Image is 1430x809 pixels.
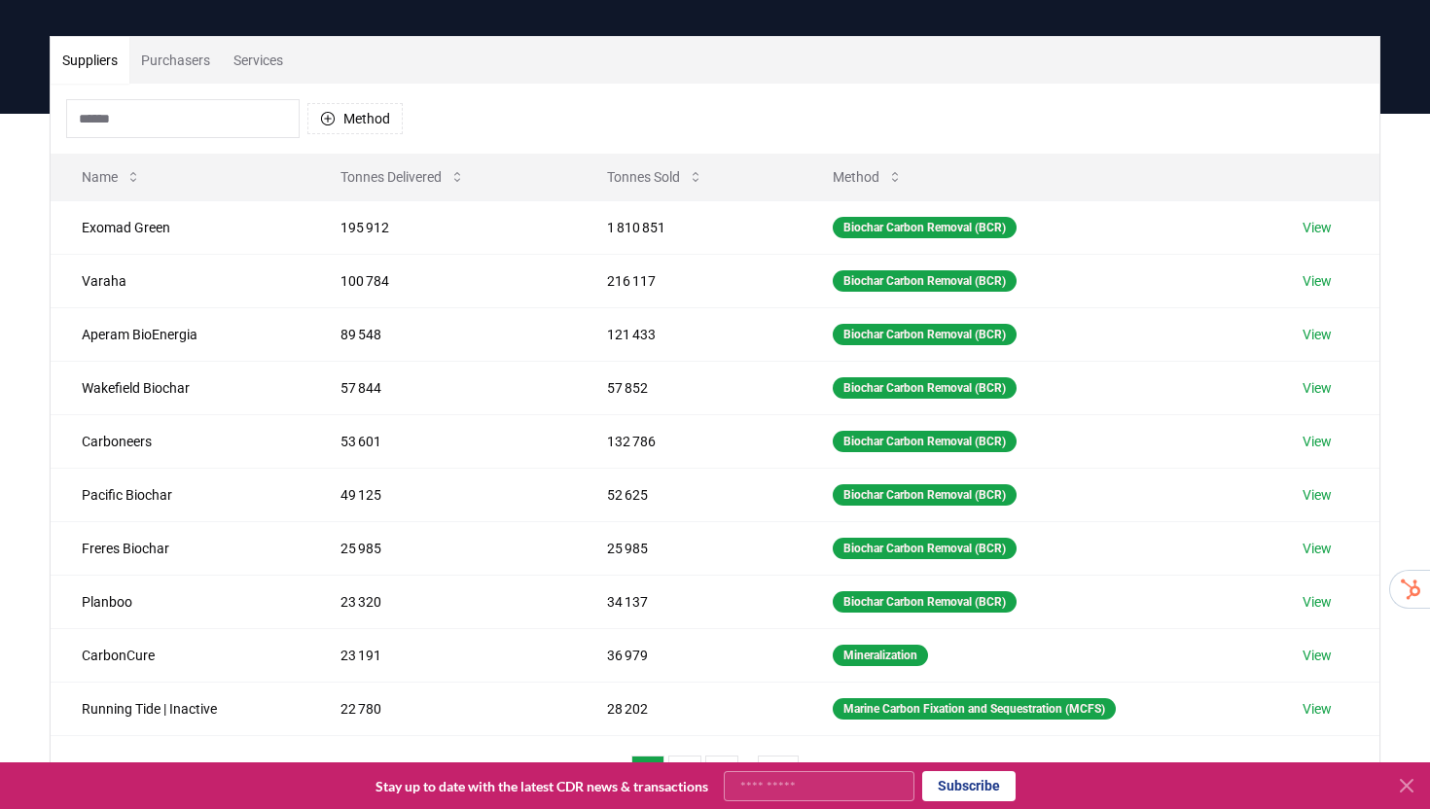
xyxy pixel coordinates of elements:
[576,200,802,254] td: 1 810 851
[66,158,157,196] button: Name
[51,521,309,575] td: Freres Biochar
[51,200,309,254] td: Exomad Green
[309,254,575,307] td: 100 784
[1303,539,1332,558] a: View
[833,698,1116,720] div: Marine Carbon Fixation and Sequestration (MCFS)
[1303,378,1332,398] a: View
[51,414,309,468] td: Carboneers
[833,217,1017,238] div: Biochar Carbon Removal (BCR)
[129,37,222,84] button: Purchasers
[51,628,309,682] td: CarbonCure
[309,682,575,735] td: 22 780
[833,431,1017,452] div: Biochar Carbon Removal (BCR)
[833,377,1017,399] div: Biochar Carbon Removal (BCR)
[833,484,1017,506] div: Biochar Carbon Removal (BCR)
[1303,699,1332,719] a: View
[833,324,1017,345] div: Biochar Carbon Removal (BCR)
[325,158,481,196] button: Tonnes Delivered
[758,756,799,794] button: 21
[51,254,309,307] td: Varaha
[309,414,575,468] td: 53 601
[833,538,1017,559] div: Biochar Carbon Removal (BCR)
[309,521,575,575] td: 25 985
[576,468,802,521] td: 52 625
[51,575,309,628] td: Planboo
[576,414,802,468] td: 132 786
[309,361,575,414] td: 57 844
[309,575,575,628] td: 23 320
[51,361,309,414] td: Wakefield Biochar
[309,468,575,521] td: 49 125
[1303,592,1332,612] a: View
[576,254,802,307] td: 216 117
[307,103,403,134] button: Method
[309,200,575,254] td: 195 912
[833,645,928,666] div: Mineralization
[51,37,129,84] button: Suppliers
[1303,325,1332,344] a: View
[631,756,664,794] button: 1
[1303,271,1332,291] a: View
[222,37,295,84] button: Services
[1303,218,1332,237] a: View
[1303,646,1332,665] a: View
[576,575,802,628] td: 34 137
[309,628,575,682] td: 23 191
[576,628,802,682] td: 36 979
[803,756,836,794] button: next page
[705,756,738,794] button: 3
[576,521,802,575] td: 25 985
[51,682,309,735] td: Running Tide | Inactive
[51,307,309,361] td: Aperam BioEnergia
[51,468,309,521] td: Pacific Biochar
[833,270,1017,292] div: Biochar Carbon Removal (BCR)
[576,361,802,414] td: 57 852
[1303,485,1332,505] a: View
[1303,432,1332,451] a: View
[817,158,918,196] button: Method
[591,158,719,196] button: Tonnes Sold
[576,307,802,361] td: 121 433
[668,756,701,794] button: 2
[833,591,1017,613] div: Biochar Carbon Removal (BCR)
[309,307,575,361] td: 89 548
[576,682,802,735] td: 28 202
